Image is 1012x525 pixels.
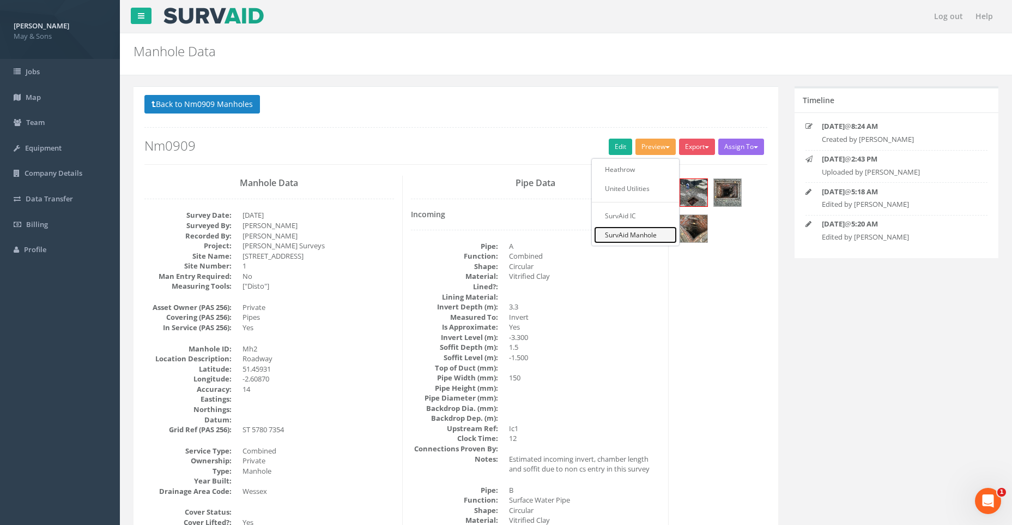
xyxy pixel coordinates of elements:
dd: Private [243,456,394,466]
dt: Site Number: [144,261,232,271]
dt: Connections Proven By: [411,444,498,454]
dt: Lining Material: [411,292,498,302]
p: @ [822,219,971,229]
img: 43d4fe4b-39c3-658b-b400-2861691d9c21_f0d8b853-65b1-b799-c8a2-bbcb9f565ff0_thumb.jpg [680,215,707,242]
span: Map [26,92,41,102]
span: Billing [26,219,48,229]
dt: Covering (PAS 256): [144,312,232,323]
dt: Asset Owner (PAS 256): [144,302,232,313]
span: Jobs [26,67,40,76]
dt: Function: [411,251,498,261]
dd: Invert [509,312,660,323]
dt: Invert Depth (m): [411,302,498,312]
p: Edited by [PERSON_NAME] [822,199,971,210]
dd: No [243,271,394,282]
dd: Estimated incoming invert, chamber length and soffit due to non cs entry in this survey [509,454,660,474]
dt: Datum: [144,415,232,425]
dt: Soffit Level (m): [411,353,498,363]
h3: Manhole Data [144,178,394,188]
dt: Year Built: [144,476,232,486]
dd: 3.3 [509,302,660,312]
h5: Timeline [803,96,834,104]
p: @ [822,187,971,197]
p: @ [822,154,971,164]
dd: -2.60870 [243,374,394,384]
button: Assign To [718,139,764,155]
dt: Survey Date: [144,210,232,220]
dt: Surveyed By: [144,220,232,231]
dd: Surface Water Pipe [509,495,660,505]
strong: 5:20 AM [851,219,878,229]
dt: Lined?: [411,282,498,292]
dt: Upstream Ref: [411,423,498,434]
button: Back to Nm0909 Manholes [144,95,260,114]
dd: Yes [243,323,394,333]
a: [PERSON_NAME] May & Sons [14,18,106,41]
dt: Northings: [144,404,232,415]
p: @ [822,121,971,132]
dt: Latitude: [144,364,232,374]
dt: Measured To: [411,312,498,323]
a: SurvAid IC [594,207,677,224]
span: Data Transfer [26,194,73,204]
dt: Backdrop Dep. (m): [411,413,498,423]
dd: Vitrified Clay [509,271,660,282]
dt: Shape: [411,261,498,272]
strong: 8:24 AM [851,121,878,131]
strong: [DATE] [822,154,845,164]
dd: 150 [509,373,660,383]
dd: 12 [509,433,660,444]
dt: Top of Duct (mm): [411,363,498,373]
dt: Pipe: [411,485,498,496]
p: Created by [PERSON_NAME] [822,134,971,145]
dd: Manhole [243,466,394,476]
dt: Pipe Diameter (mm): [411,393,498,403]
dd: [PERSON_NAME] [243,231,394,241]
dd: Combined [509,251,660,261]
p: Uploaded by [PERSON_NAME] [822,167,971,177]
dt: Project: [144,241,232,251]
button: Export [679,139,715,155]
dd: Roadway [243,354,394,364]
img: 43d4fe4b-39c3-658b-b400-2861691d9c21_2bf7fb41-993a-0233-0a0c-78faa8ccb852_thumb.jpg [714,179,741,206]
dt: Eastings: [144,394,232,404]
dt: Pipe Width (mm): [411,373,498,383]
dd: [PERSON_NAME] [243,220,394,231]
dt: Accuracy: [144,384,232,395]
dd: 1 [243,261,394,271]
dt: Manhole ID: [144,344,232,354]
dd: Combined [243,446,394,456]
h4: Incoming [411,210,660,218]
h2: Nm0909 [144,139,767,153]
dt: Recorded By: [144,231,232,241]
h2: Manhole Data [134,44,852,58]
dt: Drainage Area Code: [144,486,232,497]
dt: Grid Ref (PAS 256): [144,425,232,435]
dd: ["Disto"] [243,281,394,291]
dd: Ic1 [509,423,660,434]
img: 43d4fe4b-39c3-658b-b400-2861691d9c21_3e1da26c-1e23-7a55-dcbb-782bbd6e8e6b_thumb.jpg [680,179,707,206]
dt: Pipe: [411,241,498,252]
dt: Cover Status: [144,507,232,517]
dd: Mh2 [243,344,394,354]
dd: 1.5 [509,342,660,353]
span: Profile [24,244,46,254]
a: United Utilities [594,180,677,197]
h3: Pipe Data [411,178,660,188]
span: Team [26,117,45,127]
dt: Pipe Height (mm): [411,383,498,393]
dt: Man Entry Required: [144,271,232,282]
dt: Backdrop Dia. (mm): [411,403,498,414]
dd: ST 5780 7354 [243,425,394,435]
dd: 14 [243,384,394,395]
dd: [PERSON_NAME] Surveys [243,241,394,251]
dd: A [509,241,660,252]
dt: Clock Time: [411,433,498,444]
span: Equipment [25,143,62,153]
dd: Wessex [243,486,394,497]
dt: Measuring Tools: [144,281,232,291]
button: Preview [635,139,676,155]
strong: 2:43 PM [851,154,877,164]
dt: Type: [144,466,232,476]
dt: In Service (PAS 256): [144,323,232,333]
